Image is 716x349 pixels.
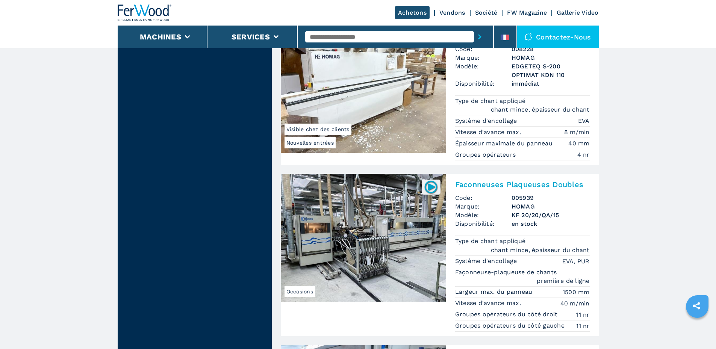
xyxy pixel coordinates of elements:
[577,150,590,159] em: 4 nr
[512,193,590,202] h3: 005939
[455,237,528,245] p: Type de chant appliqué
[455,202,512,211] span: Marque:
[562,257,590,266] em: EVA, PUR
[455,151,518,159] p: Groupes opérateurs
[512,202,590,211] h3: HOMAG
[455,211,512,219] span: Modèle:
[525,33,532,41] img: Contactez-nous
[455,193,512,202] span: Code:
[395,6,430,19] a: Achetons
[281,25,446,153] img: Plaqueuses De Chants Unilaterales HOMAG EDGETEQ S-200 OPTIMAT KDN 110
[564,128,590,136] em: 8 m/min
[455,288,534,296] p: Largeur max. du panneau
[140,32,181,41] button: Machines
[507,9,547,16] a: FW Magazine
[512,79,590,88] span: immédiat
[560,299,590,308] em: 40 m/min
[455,53,512,62] span: Marque:
[576,310,589,319] em: 11 nr
[281,174,446,302] img: Faconneuses Plaqueuses Doubles HOMAG KF 20/20/QA/15
[455,139,555,148] p: Épaisseur maximale du panneau
[285,137,336,148] span: Nouvelles entrées
[491,246,590,254] em: chant mince, épaisseur du chant
[557,9,599,16] a: Gallerie Video
[512,45,590,53] h3: 008228
[455,97,528,105] p: Type de chant appliqué
[455,322,567,330] p: Groupes opérateurs du côté gauche
[455,219,512,228] span: Disponibilité:
[455,62,512,79] span: Modèle:
[512,219,590,228] span: en stock
[455,310,560,319] p: Groupes opérateurs du côté droit
[568,139,589,148] em: 40 mm
[118,5,172,21] img: Ferwood
[687,296,706,315] a: sharethis
[684,315,710,343] iframe: Chat
[439,9,465,16] a: Vendons
[281,25,599,165] a: Plaqueuses De Chants Unilaterales HOMAG EDGETEQ S-200 OPTIMAT KDN 110Nouvelles entréesVisible che...
[285,124,351,135] span: Visible chez des clients
[281,174,599,336] a: Faconneuses Plaqueuses Doubles HOMAG KF 20/20/QA/15Occasions005939Faconneuses Plaqueuses DoublesC...
[285,286,315,297] span: Occasions
[455,79,512,88] span: Disponibilité:
[455,257,519,265] p: Système d'encollage
[455,268,559,276] p: Façonneuse-plaqueuse de chants
[455,299,523,307] p: Vitesse d'avance max.
[517,26,599,48] div: Contactez-nous
[455,128,523,136] p: Vitesse d'avance max.
[576,322,589,330] em: 11 nr
[455,180,590,189] h2: Faconneuses Plaqueuses Doubles
[455,45,512,53] span: Code:
[424,180,438,194] img: 005939
[512,62,590,79] h3: EDGETEQ S-200 OPTIMAT KDN 110
[491,105,590,114] em: chant mince, épaisseur du chant
[563,288,590,296] em: 1500 mm
[455,117,519,125] p: Système d'encollage
[474,28,486,45] button: submit-button
[537,276,589,285] em: première de ligne
[232,32,270,41] button: Services
[512,211,590,219] h3: KF 20/20/QA/15
[475,9,498,16] a: Société
[512,53,590,62] h3: HOMAG
[578,116,590,125] em: EVA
